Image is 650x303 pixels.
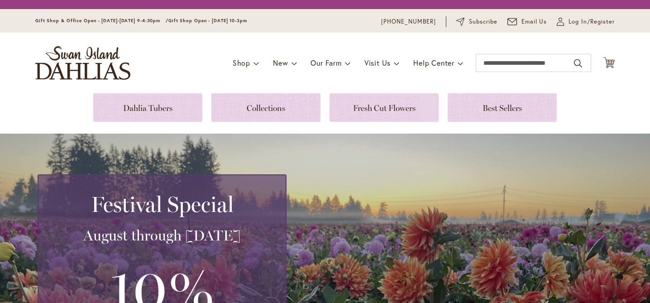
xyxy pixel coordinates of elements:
[521,17,547,26] span: Email Us
[507,17,547,26] a: Email Us
[273,58,288,67] span: New
[311,58,341,67] span: Our Farm
[381,17,436,26] a: [PHONE_NUMBER]
[456,17,497,26] a: Subscribe
[364,58,391,67] span: Visit Us
[574,56,582,71] button: Search
[35,46,130,80] a: store logo
[557,17,615,26] a: Log In/Register
[35,18,168,24] span: Gift Shop & Office Open - [DATE]-[DATE] 9-4:30pm /
[49,226,275,245] h3: August through [DATE]
[413,58,454,67] span: Help Center
[49,192,275,217] h2: Festival Special
[168,18,247,24] span: Gift Shop Open - [DATE] 10-3pm
[569,17,615,26] span: Log In/Register
[233,58,250,67] span: Shop
[469,17,497,26] span: Subscribe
